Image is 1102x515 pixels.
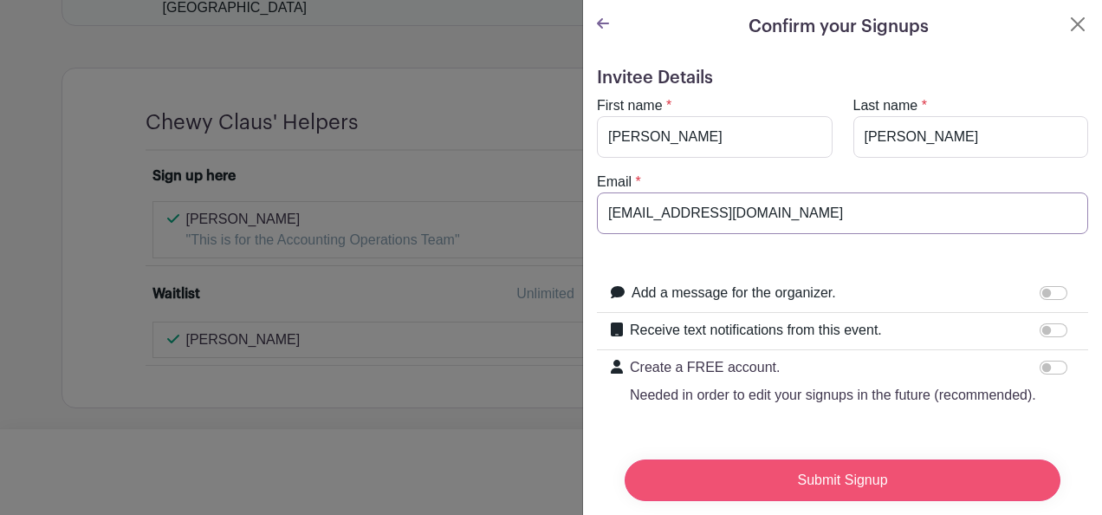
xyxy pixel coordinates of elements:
[597,172,632,192] label: Email
[853,95,918,116] label: Last name
[630,385,1036,406] p: Needed in order to edit your signups in the future (recommended).
[1067,14,1088,35] button: Close
[630,357,1036,378] p: Create a FREE account.
[597,95,663,116] label: First name
[632,283,836,303] label: Add a message for the organizer.
[749,14,929,40] h5: Confirm your Signups
[625,460,1060,501] input: Submit Signup
[630,320,882,341] label: Receive text notifications from this event.
[597,68,1088,88] h5: Invitee Details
